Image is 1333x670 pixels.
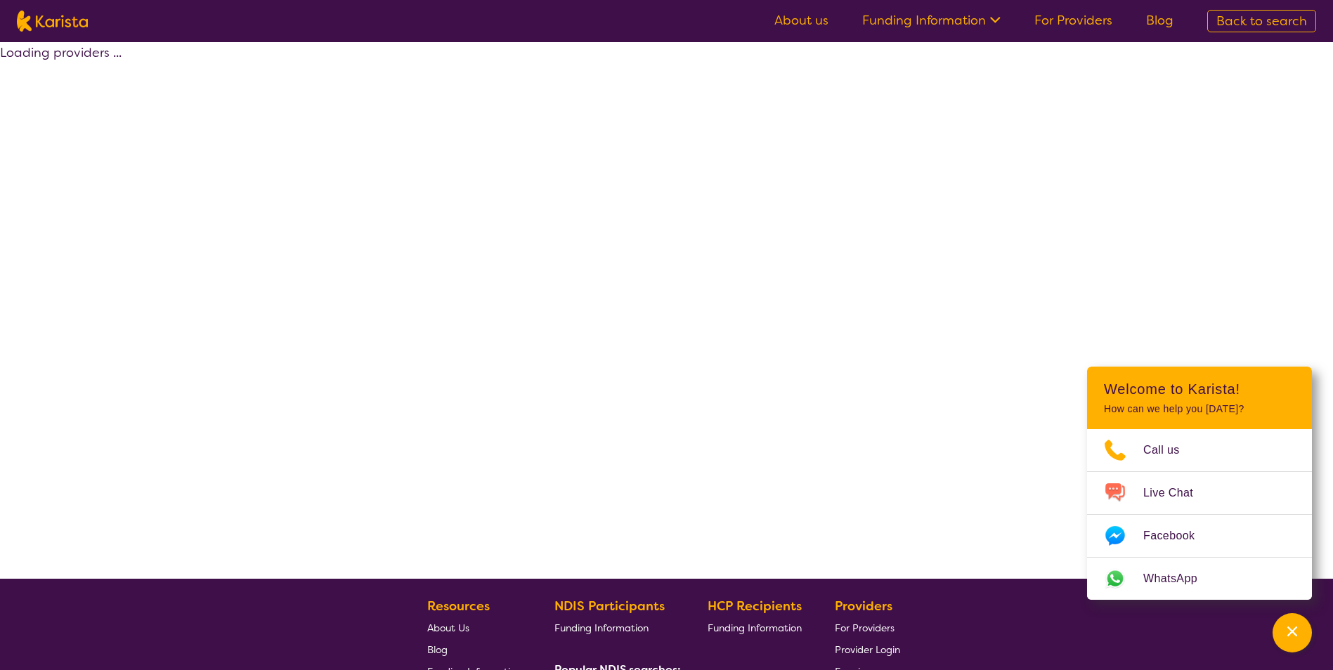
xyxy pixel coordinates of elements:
[708,622,802,634] span: Funding Information
[427,643,448,656] span: Blog
[774,12,828,29] a: About us
[1143,440,1197,461] span: Call us
[835,643,900,656] span: Provider Login
[554,617,675,638] a: Funding Information
[1146,12,1173,29] a: Blog
[554,622,649,634] span: Funding Information
[1104,381,1295,398] h2: Welcome to Karista!
[1087,429,1312,600] ul: Choose channel
[1273,613,1312,652] button: Channel Menu
[17,11,88,32] img: Karista logo
[427,617,521,638] a: About Us
[1104,403,1295,415] p: How can we help you [DATE]?
[862,12,1001,29] a: Funding Information
[835,622,895,634] span: For Providers
[835,598,892,615] b: Providers
[708,598,802,615] b: HCP Recipients
[835,617,900,638] a: For Providers
[1034,12,1112,29] a: For Providers
[1143,482,1210,504] span: Live Chat
[835,638,900,660] a: Provider Login
[1216,13,1307,29] span: Back to search
[1087,558,1312,600] a: Web link opens in a new tab.
[427,598,490,615] b: Resources
[1143,525,1211,546] span: Facebook
[427,638,521,660] a: Blog
[708,617,802,638] a: Funding Information
[1143,568,1214,589] span: WhatsApp
[427,622,469,634] span: About Us
[1207,10,1316,32] a: Back to search
[1087,367,1312,600] div: Channel Menu
[554,598,665,615] b: NDIS Participants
